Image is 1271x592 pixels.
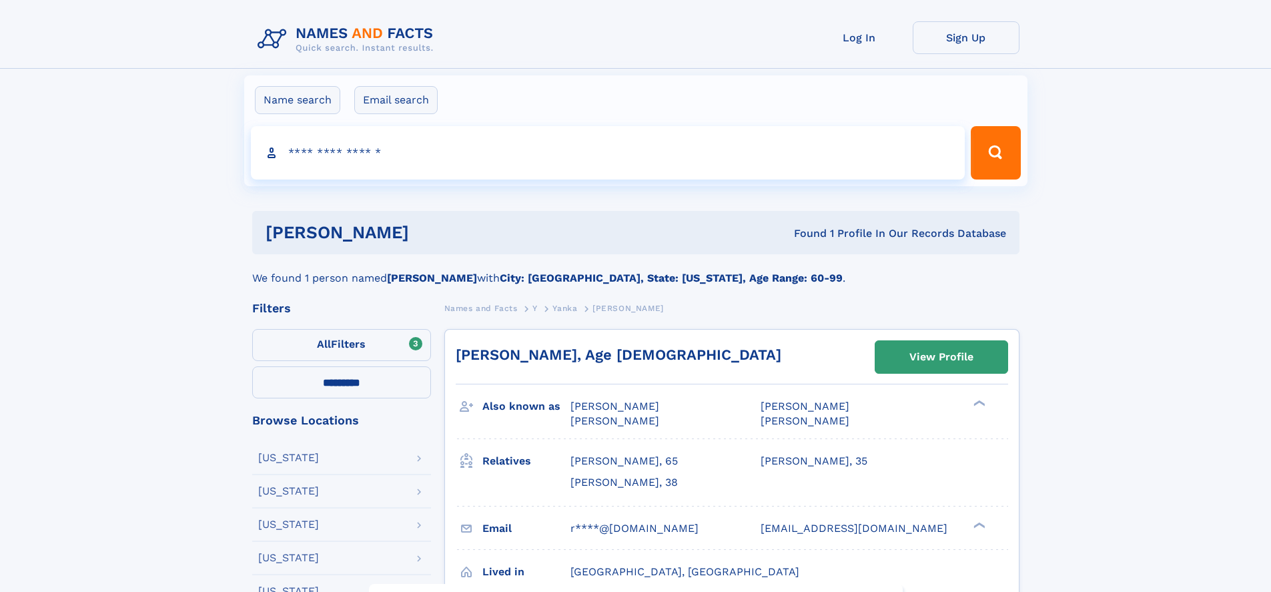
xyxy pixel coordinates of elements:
a: Yanka [552,300,577,316]
div: Browse Locations [252,414,431,426]
span: [GEOGRAPHIC_DATA], [GEOGRAPHIC_DATA] [570,565,799,578]
h3: Lived in [482,561,570,583]
div: [US_STATE] [258,486,319,497]
input: search input [251,126,965,180]
a: [PERSON_NAME], Age [DEMOGRAPHIC_DATA] [456,346,781,363]
button: Search Button [971,126,1020,180]
a: Y [532,300,538,316]
span: [PERSON_NAME] [761,400,849,412]
div: We found 1 person named with . [252,254,1019,286]
label: Filters [252,329,431,361]
span: [PERSON_NAME] [592,304,664,313]
span: Yanka [552,304,577,313]
b: City: [GEOGRAPHIC_DATA], State: [US_STATE], Age Range: 60-99 [500,272,843,284]
a: View Profile [875,341,1007,373]
h3: Relatives [482,450,570,473]
div: [US_STATE] [258,553,319,563]
div: View Profile [909,342,973,372]
div: [US_STATE] [258,519,319,530]
div: Filters [252,302,431,314]
a: [PERSON_NAME], 65 [570,454,678,469]
h3: Also known as [482,395,570,418]
div: [US_STATE] [258,453,319,463]
span: Y [532,304,538,313]
div: ❯ [970,521,986,529]
label: Name search [255,86,340,114]
b: [PERSON_NAME] [387,272,477,284]
span: [PERSON_NAME] [761,414,849,427]
h3: Email [482,517,570,540]
a: [PERSON_NAME], 35 [761,454,867,469]
span: [PERSON_NAME] [570,414,659,427]
div: ❯ [970,399,986,408]
span: [PERSON_NAME] [570,400,659,412]
label: Email search [354,86,438,114]
a: [PERSON_NAME], 38 [570,475,678,490]
span: All [317,338,331,350]
a: Sign Up [913,21,1019,54]
h1: [PERSON_NAME] [266,224,602,241]
span: [EMAIL_ADDRESS][DOMAIN_NAME] [761,522,947,535]
a: Names and Facts [444,300,518,316]
div: Found 1 Profile In Our Records Database [601,226,1006,241]
img: Logo Names and Facts [252,21,444,57]
a: Log In [806,21,913,54]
